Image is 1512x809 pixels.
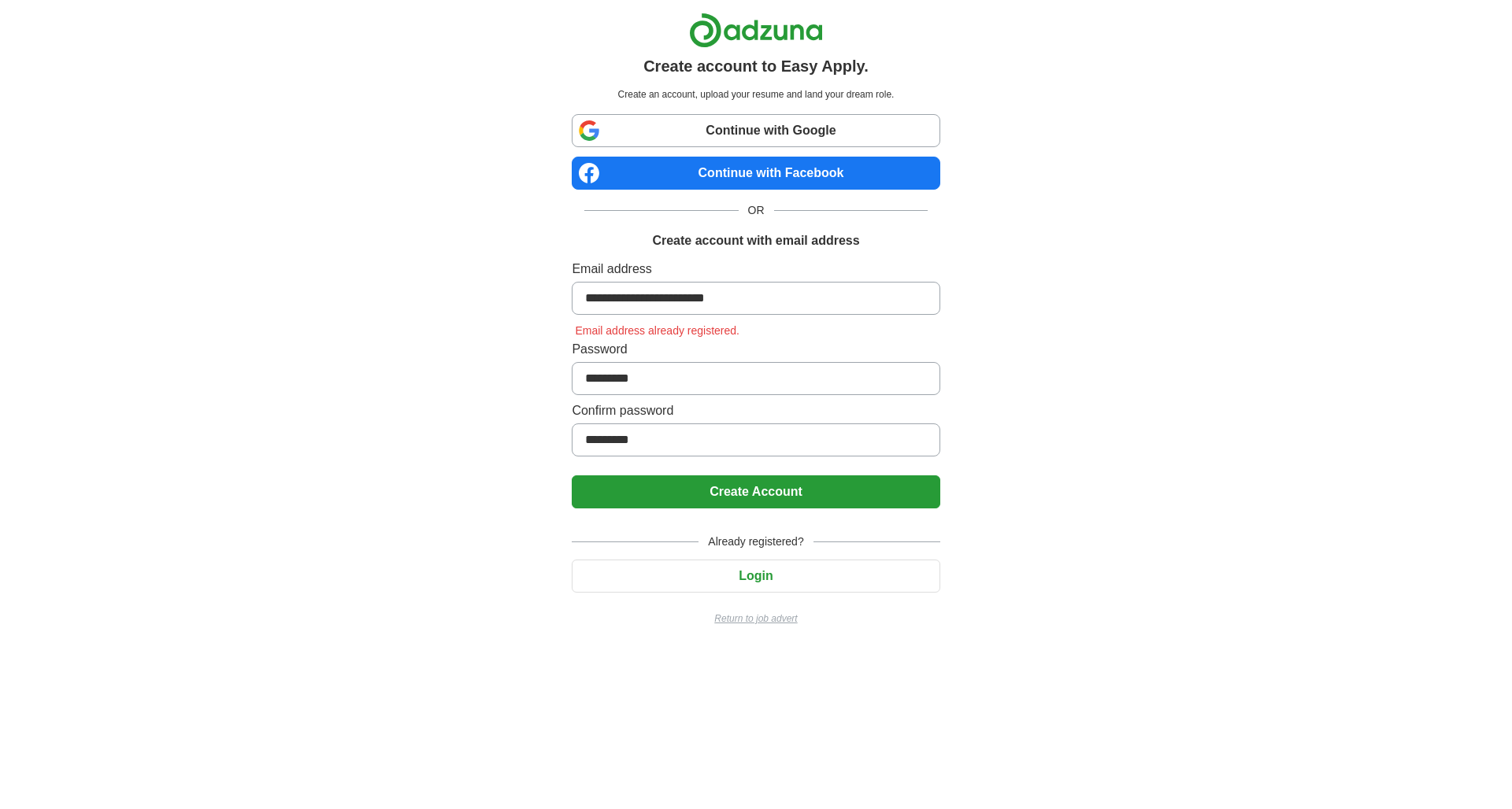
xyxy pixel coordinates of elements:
span: Already registered? [699,534,813,550]
h1: Create account with email address [652,231,859,250]
span: Email address already registered. [572,324,743,337]
img: Adzuna logo [689,13,823,48]
a: Return to job advert [572,611,939,626]
button: Create Account [572,475,939,508]
span: OR [739,202,774,219]
p: Create an account, upload your resume and land your dream role. [575,87,936,102]
button: Login [572,560,939,593]
label: Email address [572,260,939,279]
label: Password [572,340,939,359]
a: Continue with Facebook [572,157,939,190]
a: Login [572,569,939,582]
h1: Create account to Easy Apply. [643,54,869,78]
a: Continue with Google [572,114,939,147]
label: Confirm password [572,401,939,420]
